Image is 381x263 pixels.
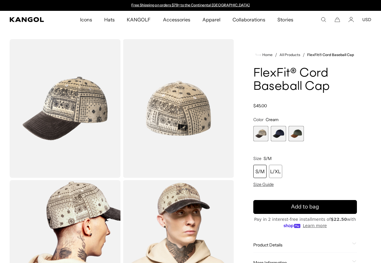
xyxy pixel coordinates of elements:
[226,11,271,28] a: Collaborations
[202,11,220,28] span: Apparel
[157,11,196,28] a: Accessories
[253,67,357,93] h1: FlexFit® Cord Baseball Cap
[253,126,269,141] div: 1 of 3
[10,39,120,178] img: color-cream
[129,3,253,8] div: Announcement
[280,53,300,57] a: All Products
[253,242,350,248] span: Product Details
[271,126,286,141] div: 2 of 3
[291,203,319,211] span: Add to bag
[131,3,250,7] a: Free Shipping on orders $79+ to the Continental [GEOGRAPHIC_DATA]
[348,17,354,22] a: Account
[127,11,151,28] span: KANGOLF
[80,11,92,28] span: Icons
[289,126,304,141] div: 3 of 3
[196,11,226,28] a: Apparel
[266,117,279,122] span: Cream
[289,126,304,141] label: Olive
[362,17,371,22] button: USD
[253,126,269,141] label: Cream
[163,11,190,28] span: Accessories
[253,156,261,161] span: Size
[253,117,264,122] span: Color
[129,3,253,8] div: 1 of 2
[74,11,98,28] a: Icons
[335,17,340,22] button: Cart
[261,53,273,57] span: Home
[264,156,272,161] span: S/M
[269,165,282,178] div: L/XL
[271,126,286,141] label: Navy
[233,11,265,28] span: Collaborations
[123,39,234,178] img: color-cream
[253,103,267,108] span: $45.00
[273,51,277,58] li: /
[98,11,121,28] a: Hats
[307,53,354,57] a: FlexFit® Cord Baseball Cap
[253,200,357,214] button: Add to bag
[121,11,157,28] a: KANGOLF
[271,11,299,28] a: Stories
[253,182,274,187] span: Size Guide
[253,51,357,58] nav: breadcrumbs
[253,165,267,178] div: S/M
[10,17,53,22] a: Kangol
[129,3,253,8] slideshow-component: Announcement bar
[104,11,115,28] span: Hats
[321,17,326,22] summary: Search here
[277,11,293,28] span: Stories
[300,51,305,58] li: /
[256,52,273,58] a: Home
